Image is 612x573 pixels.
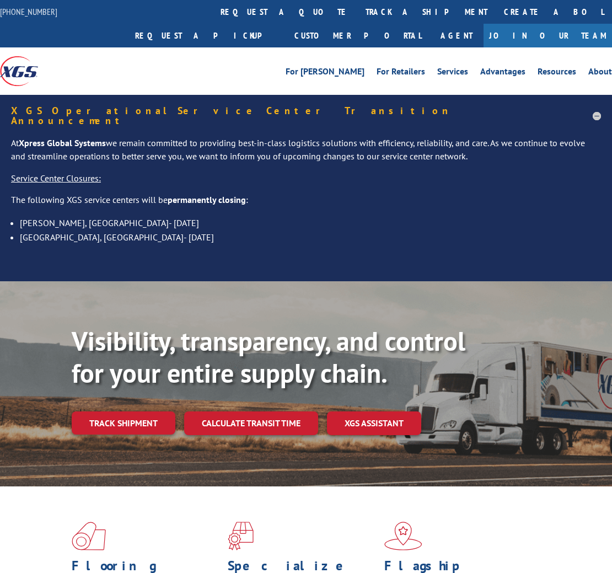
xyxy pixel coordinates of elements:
p: The following XGS service centers will be : [11,194,601,216]
img: xgs-icon-flagship-distribution-model-red [384,522,422,550]
a: About [588,67,612,79]
b: Visibility, transparency, and control for your entire supply chain. [72,324,465,390]
li: [PERSON_NAME], [GEOGRAPHIC_DATA]- [DATE] [20,216,601,230]
a: Track shipment [72,411,175,435]
a: Request a pickup [127,24,286,47]
strong: Xpress Global Systems [19,137,106,148]
a: Agent [430,24,484,47]
a: XGS ASSISTANT [327,411,421,435]
a: Customer Portal [286,24,430,47]
strong: permanently closing [168,194,246,205]
a: Calculate transit time [184,411,318,435]
a: Advantages [480,67,525,79]
a: For [PERSON_NAME] [286,67,364,79]
p: At we remain committed to providing best-in-class logistics solutions with efficiency, reliabilit... [11,137,601,172]
a: Resources [538,67,576,79]
li: [GEOGRAPHIC_DATA], [GEOGRAPHIC_DATA]- [DATE] [20,230,601,244]
a: For Retailers [377,67,425,79]
img: xgs-icon-total-supply-chain-intelligence-red [72,522,106,550]
u: Service Center Closures: [11,173,101,184]
img: xgs-icon-focused-on-flooring-red [228,522,254,550]
a: Join Our Team [484,24,612,47]
a: Services [437,67,468,79]
h5: XGS Operational Service Center Transition Announcement [11,106,601,126]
